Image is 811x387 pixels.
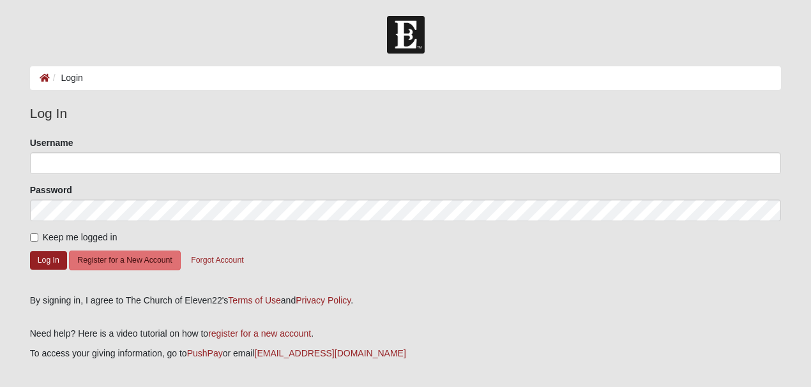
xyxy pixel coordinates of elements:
a: [EMAIL_ADDRESS][DOMAIN_NAME] [255,348,406,358]
p: To access your giving information, go to or email [30,347,782,360]
a: Terms of Use [228,295,280,305]
li: Login [50,71,83,85]
img: Church of Eleven22 Logo [387,16,425,54]
p: Need help? Here is a video tutorial on how to . [30,327,782,340]
button: Forgot Account [183,251,252,270]
span: Keep me logged in [43,232,117,242]
button: Log In [30,251,67,270]
label: Username [30,136,73,149]
a: Privacy Policy [296,295,351,305]
div: By signing in, I agree to The Church of Eleven22's and . [30,294,782,307]
a: PushPay [187,348,223,358]
legend: Log In [30,103,782,124]
a: register for a new account [208,328,311,339]
button: Register for a New Account [69,251,180,270]
input: Keep me logged in [30,233,38,242]
label: Password [30,184,72,196]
